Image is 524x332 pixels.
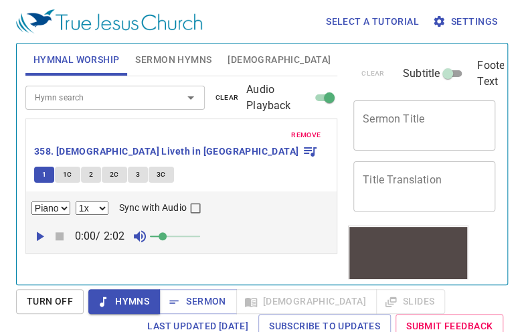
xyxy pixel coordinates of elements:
[34,143,318,160] button: 358. [DEMOGRAPHIC_DATA] Liveth in [GEOGRAPHIC_DATA]
[88,289,160,314] button: Hymns
[128,167,148,183] button: 3
[348,226,468,325] iframe: from-child
[16,9,202,33] img: True Jesus Church
[136,169,140,181] span: 3
[170,293,226,310] span: Sermon
[149,167,174,183] button: 3C
[31,201,70,215] select: Select Track
[16,289,84,314] button: Turn Off
[403,66,440,82] span: Subtitle
[215,92,239,104] span: clear
[181,88,200,107] button: Open
[99,293,149,310] span: Hymns
[157,169,166,181] span: 3C
[102,167,127,183] button: 2C
[326,13,419,30] span: Select a tutorial
[228,52,331,68] span: [DEMOGRAPHIC_DATA]
[33,52,120,68] span: Hymnal Worship
[42,169,46,181] span: 1
[435,13,497,30] span: Settings
[63,169,72,181] span: 1C
[34,167,54,183] button: 1
[70,228,130,244] p: 0:00 / 2:02
[34,143,298,160] b: 358. [DEMOGRAPHIC_DATA] Liveth in [GEOGRAPHIC_DATA]
[110,169,119,181] span: 2C
[321,9,424,34] button: Select a tutorial
[76,201,108,215] select: Playback Rate
[135,52,211,68] span: Sermon Hymns
[27,293,73,310] span: Turn Off
[55,167,80,183] button: 1C
[246,82,311,114] span: Audio Playback
[207,90,247,106] button: clear
[159,289,236,314] button: Sermon
[81,167,101,183] button: 2
[283,127,329,143] button: remove
[291,129,321,141] span: remove
[89,169,93,181] span: 2
[430,9,503,34] button: Settings
[119,201,187,215] span: Sync with Audio
[477,58,508,90] span: Footer Text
